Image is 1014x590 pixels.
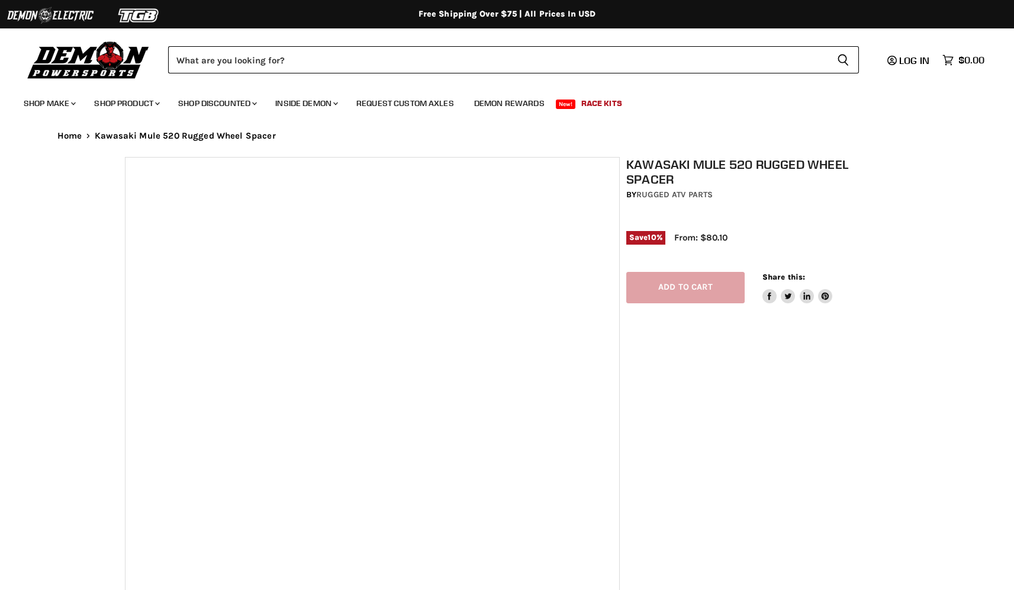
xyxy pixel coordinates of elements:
span: 10 [648,233,656,242]
input: Search [168,46,828,73]
a: $0.00 [936,52,990,69]
div: by [626,188,896,201]
a: Home [57,131,82,141]
nav: Breadcrumbs [34,131,981,141]
span: New! [556,100,576,109]
a: Shop Discounted [169,91,264,116]
a: Shop Make [15,91,83,116]
a: Demon Rewards [465,91,553,116]
h1: Kawasaki Mule 520 Rugged Wheel Spacer [626,157,896,187]
span: Log in [899,54,929,66]
span: Save % [626,231,665,244]
img: Demon Powersports [24,39,153,81]
a: Rugged ATV Parts [636,190,713,200]
a: Request Custom Axles [347,91,463,116]
a: Inside Demon [266,91,345,116]
img: TGB Logo 2 [95,4,184,27]
a: Race Kits [572,91,631,116]
span: From: $80.10 [674,232,727,243]
ul: Main menu [15,86,981,116]
a: Shop Product [85,91,167,116]
button: Search [828,46,859,73]
a: Log in [882,55,936,66]
div: Free Shipping Over $75 | All Prices In USD [34,9,981,20]
span: Kawasaki Mule 520 Rugged Wheel Spacer [95,131,276,141]
span: Share this: [762,272,805,281]
aside: Share this: [762,272,833,303]
img: Demon Electric Logo 2 [6,4,95,27]
span: $0.00 [958,54,984,66]
form: Product [168,46,859,73]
